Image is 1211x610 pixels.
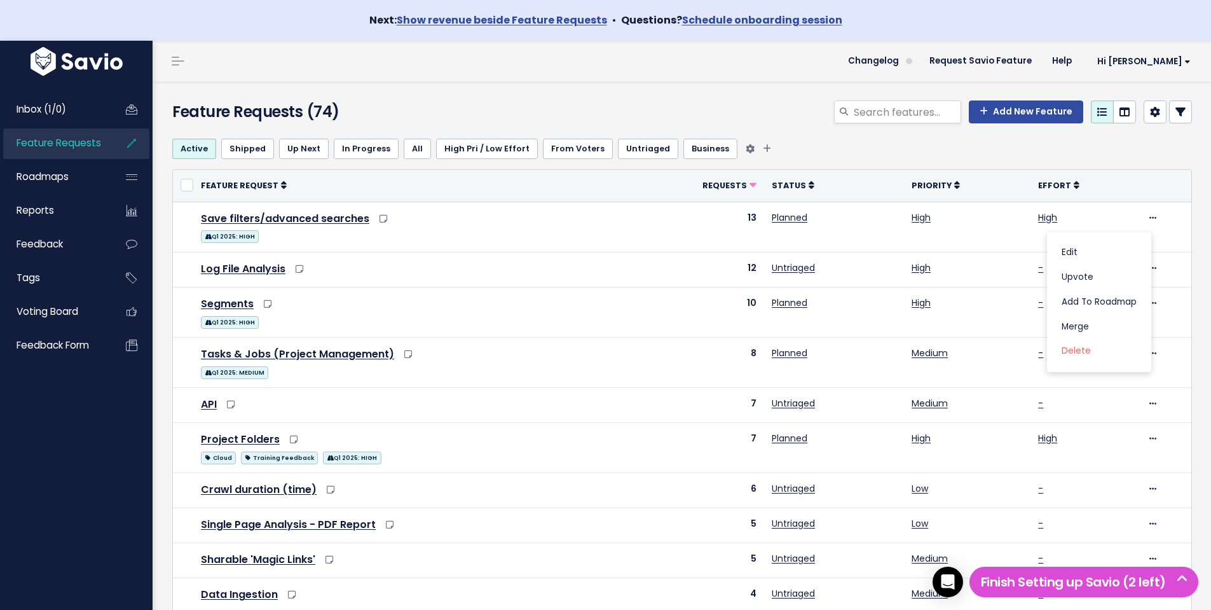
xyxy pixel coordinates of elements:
[3,196,106,225] a: Reports
[172,101,500,123] h4: Feature Requests (74)
[1042,52,1082,71] a: Help
[3,263,106,293] a: Tags
[17,338,89,352] span: Feedback form
[201,316,259,329] span: Q1 2025: HIGH
[631,287,764,337] td: 10
[772,587,815,600] a: Untriaged
[912,180,952,191] span: Priority
[201,179,287,191] a: Feature Request
[3,162,106,191] a: Roadmaps
[241,452,318,464] span: Training Feedback
[201,347,394,361] a: Tasks & Jobs (Project Management)
[772,179,814,191] a: Status
[912,587,948,600] a: Medium
[3,297,106,326] a: Voting Board
[241,449,318,465] a: Training Feedback
[279,139,329,159] a: Up Next
[201,432,280,447] a: Project Folders
[1038,179,1079,191] a: Effort
[682,13,842,27] a: Schedule onboarding session
[1038,296,1043,309] a: -
[543,139,613,159] a: From Voters
[221,139,274,159] a: Shipped
[702,180,747,191] span: Requests
[618,139,678,159] a: Untriaged
[912,432,931,445] a: High
[1052,314,1146,339] a: Merge
[172,139,1192,159] ul: Filter feature requests
[201,517,376,532] a: Single Page Analysis - PDF Report
[334,139,399,159] a: In Progress
[1052,339,1146,364] a: Delete
[1097,57,1191,66] span: Hi [PERSON_NAME]
[852,101,961,123] input: Search features...
[912,552,948,565] a: Medium
[1038,517,1043,530] a: -
[201,552,315,567] a: Sharable 'Magic Links'
[17,237,63,251] span: Feedback
[201,452,236,464] span: Cloud
[621,13,842,27] strong: Questions?
[912,482,928,495] a: Low
[631,508,764,543] td: 5
[683,139,737,159] a: Business
[404,139,431,159] a: All
[1082,52,1201,71] a: Hi [PERSON_NAME]
[1038,211,1057,224] a: High
[912,517,928,530] a: Low
[1038,261,1043,274] a: -
[201,366,268,379] span: Q1 2025: MEDIUM
[969,101,1083,123] a: Add New Feature
[912,211,931,224] a: High
[17,170,69,183] span: Roadmaps
[369,13,607,27] strong: Next:
[772,517,815,530] a: Untriaged
[772,296,807,309] a: Planned
[201,230,259,243] span: Q1 2025: HIGH
[631,543,764,578] td: 5
[1038,347,1043,359] a: -
[3,331,106,360] a: Feedback form
[1052,265,1146,290] a: Upvote
[1038,482,1043,495] a: -
[17,136,101,149] span: Feature Requests
[912,347,948,359] a: Medium
[323,452,381,464] span: Q1 2025: HIGH
[1038,432,1057,445] a: High
[772,482,815,495] a: Untriaged
[436,139,538,159] a: High Pri / Low Effort
[3,230,106,259] a: Feedback
[631,337,764,387] td: 8
[631,387,764,422] td: 7
[201,482,317,497] a: Crawl duration (time)
[17,204,54,217] span: Reports
[201,397,217,412] a: API
[612,13,616,27] span: •
[3,128,106,158] a: Feature Requests
[912,296,931,309] a: High
[17,102,66,116] span: Inbox (1/0)
[933,567,963,597] div: Open Intercom Messenger
[772,552,815,565] a: Untriaged
[772,261,815,274] a: Untriaged
[397,13,607,27] a: Show revenue beside Feature Requests
[1038,552,1043,565] a: -
[772,347,807,359] a: Planned
[1038,180,1071,191] span: Effort
[631,202,764,252] td: 13
[631,422,764,473] td: 7
[1038,397,1043,410] a: -
[172,139,216,159] a: Active
[201,296,254,311] a: Segments
[27,47,126,76] img: logo-white.9d6f32f41409.svg
[772,211,807,224] a: Planned
[1052,240,1146,265] a: Edit
[1052,289,1146,314] a: Add to Roadmap
[631,473,764,508] td: 6
[201,228,259,244] a: Q1 2025: HIGH
[772,397,815,410] a: Untriaged
[975,572,1193,592] h5: Finish Setting up Savio (2 left)
[201,364,268,380] a: Q1 2025: MEDIUM
[912,261,931,274] a: High
[772,180,806,191] span: Status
